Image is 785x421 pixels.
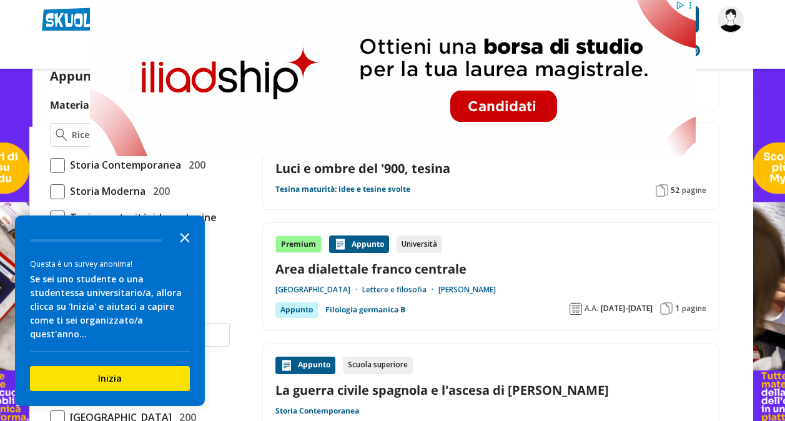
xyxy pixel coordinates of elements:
img: Ricerca materia o esame [56,129,67,141]
a: Filologia germanica B [325,302,405,317]
span: 52 [671,186,679,196]
span: A.A. [585,304,598,314]
img: Appunti contenuto [334,238,347,250]
a: [PERSON_NAME] [438,285,496,295]
div: Scuola superiore [343,357,413,374]
a: Area dialettale franco centrale [275,260,706,277]
div: Se sei uno studente o una studentessa universitario/a, allora clicca su 'Inizia' e aiutaci a capi... [30,272,190,341]
span: pagine [682,186,706,196]
div: Survey [15,215,205,406]
img: aSXDCAw [718,6,744,32]
a: [GEOGRAPHIC_DATA] [275,285,362,295]
a: La guerra civile spagnola e l'ascesa di [PERSON_NAME] [275,382,706,399]
div: Appunto [329,235,389,253]
div: Questa è un survey anonima! [30,258,190,270]
a: Storia Contemporanea [275,406,359,416]
span: [DATE]-[DATE] [601,304,653,314]
a: Lettere e filosofia [362,285,438,295]
img: Pagine [660,302,673,315]
label: Materia o esame [50,98,133,112]
a: Luci e ombre del '900, tesina [275,160,706,177]
button: Close the survey [172,224,197,249]
span: Storia Moderna [65,183,146,199]
a: Tesina maturità: idee e tesine svolte [275,184,410,194]
img: Pagine [656,184,668,197]
span: Storia Contemporanea [65,157,181,173]
span: 1 [675,304,679,314]
span: Tesina maturità: idee e tesine svolte [65,209,230,242]
span: 200 [148,183,170,199]
img: Appunti contenuto [280,359,293,372]
span: pagine [682,304,706,314]
label: Appunti [50,67,121,84]
div: Università [397,235,442,253]
span: 200 [184,157,205,173]
div: Appunto [275,357,335,374]
div: Premium [275,235,322,253]
input: Ricerca materia o esame [72,129,224,141]
img: Anno accademico [570,302,582,315]
div: Appunto [275,302,318,317]
button: Inizia [30,366,190,391]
